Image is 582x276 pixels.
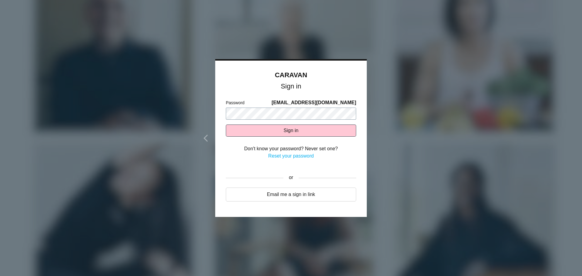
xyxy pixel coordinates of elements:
[275,71,307,79] a: CARAVAN
[226,188,356,201] a: Email me a sign in link
[226,100,244,106] label: Password
[283,170,299,185] div: or
[226,145,356,152] div: Don't know your password? Never set one?
[272,99,356,106] span: [EMAIL_ADDRESS][DOMAIN_NAME]
[226,125,356,137] button: Sign in
[268,153,314,158] a: Reset your password
[226,84,356,89] h1: Sign in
